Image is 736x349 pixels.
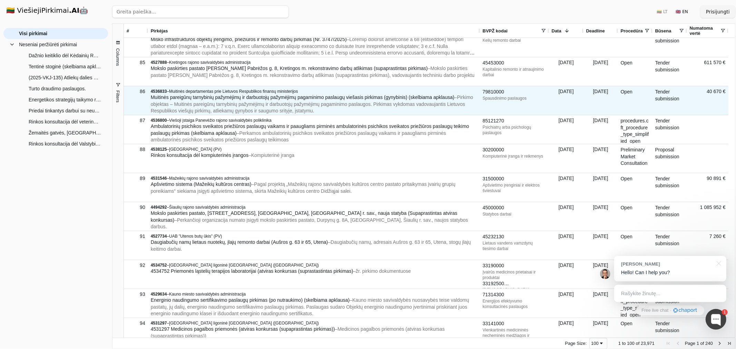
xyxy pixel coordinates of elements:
div: Spausdinimo paslaugos [483,96,546,101]
span: – žr. pirkimo dokumentuose [353,268,411,274]
div: [DATE] [549,86,583,115]
div: – [151,233,477,239]
div: 71314300 [483,291,546,298]
div: Kompiuterinė įranga ir reikmenys [483,153,546,159]
div: [DATE] [549,115,583,144]
div: Proposal submission [652,144,687,173]
div: procedures.cft_procedure_type_simplified_open [618,115,652,144]
div: 90 [127,202,145,212]
div: 45232130 [483,233,546,240]
div: [DATE] [583,289,618,318]
strong: .AI [69,6,80,14]
div: Tender submission [652,202,687,231]
div: Apšvietimo įrenginiai ir elektros šviestuvai [483,182,546,193]
div: – [151,147,477,152]
div: 93 [127,289,145,299]
div: [DATE] [549,260,583,289]
div: Open [618,57,652,86]
div: 30200000 [483,147,546,153]
span: Rinkos konsultacija dėl Valstybinės reikšmės rajoninio kelio Nr. 3005 Panevėžys– Skaistgiriai – [... [29,139,101,149]
span: Viešoji įstaiga Panevėžio rajono savivaldybės poliklinika [169,118,272,123]
div: 100 [591,341,599,346]
div: Open [618,86,652,115]
span: Energetikos strategijų taikymo rinkos analizės atlikimo paslaugos [29,94,101,105]
div: Previous Page [675,341,681,346]
span: – Kompiuterinė įranga [248,152,294,158]
span: – Kauno miesto savivaldybės nuosavybės teise valdomų pastatų, jų dalių, energinio naudingumo sert... [151,297,469,316]
span: Data [552,28,561,33]
div: Open [618,318,652,347]
span: 4494292 [151,205,167,210]
span: Ambulatorinių psichikos sveikatos priežiūros paslaugų vaikams ir paaugliams pirminės ambulatorinė... [151,123,469,136]
div: 91 [127,231,145,241]
span: Priedai tinkantys darbui su neuromonitoringo sistema ir priedai prie neuromonitoringo aparato [29,106,101,116]
div: Tender submission [652,318,687,347]
div: – [151,291,477,297]
span: – Pirkimo objektas – Muitinės pareigūnų tarnybinių pažymėjimų ir darbuotojų pažymėjimų pagaminimo... [151,94,473,113]
span: [GEOGRAPHIC_DATA] (PV) [169,147,222,152]
span: 4534752 [151,263,167,268]
span: Mokslo paskirties pastato [PERSON_NAME] Pabrėžos g. 8, Kretingos m. rekonstravimo darbų atlikimas... [151,66,428,71]
div: Kelių remonto darbai [483,38,546,43]
span: 4531297 [151,321,167,326]
div: [DATE] [583,144,618,173]
div: [DATE] [583,260,618,289]
div: [DATE] [549,57,583,86]
div: Vienkartinės medicininės necheminės medžiagos ir hematologinės medžiagos [483,327,546,344]
div: 88 [127,144,145,154]
span: Būsena [655,28,671,33]
div: [PERSON_NAME] [621,261,713,267]
div: Rašykite žinutę... [614,285,726,302]
div: 611 570 € [687,57,728,86]
span: to [622,341,626,346]
span: Page [685,341,695,346]
div: [DATE] [549,318,583,347]
span: Daugiabučių namų lietaus nuotekų, įlajų remonto darbai (Aušros g. 63 ir 65, Utena) [151,239,328,245]
span: Visi pirkimai [19,28,47,39]
div: [DATE] [583,318,618,347]
div: 33141000 [483,320,546,327]
div: [DEMOGRAPHIC_DATA] [483,287,546,292]
span: of [700,341,704,346]
div: Open [618,202,652,231]
div: [DATE] [549,289,583,318]
div: – [151,60,477,65]
span: Filters [115,90,120,102]
span: Pirkėjas [151,28,168,33]
div: [DATE] [583,231,618,260]
div: – [151,118,477,123]
span: 4527734 [151,234,167,239]
div: [DATE] [549,231,583,260]
span: – Mokslo paskirties pastato [PERSON_NAME] Pabrėžos g. 8, Kretingos m. rekonstravimo darbų atlikim... [151,66,474,78]
div: Open [618,28,652,57]
span: Šiaulių rajono savivaldybės administracija [169,205,245,210]
span: Muitinės pareigūnų tarnybinių pažymėjimų ir darbuotojų pažymėjimų pagaminimo paslaugų viešasis pi... [151,94,454,100]
span: [GEOGRAPHIC_DATA] ligoninė [GEOGRAPHIC_DATA] ([GEOGRAPHIC_DATA]) [169,321,319,326]
div: 1 085 952 € [687,202,728,231]
div: Tender submission [652,86,687,115]
div: – [151,176,477,181]
span: Žemaitės gatvės, [GEOGRAPHIC_DATA],kapitalinio paprastojo remonto ir automobilių stovėjimo aikšte... [29,128,101,138]
div: [DATE] [549,28,583,57]
div: 86 [127,87,145,97]
span: of [636,341,640,346]
span: 4529634 [151,292,167,297]
div: 94 [127,318,145,328]
span: – Perkamos ambulatorinių psichikos sveikatos priežiūros paslaugų vaikams ir paaugliams pirminės a... [151,130,446,143]
span: BVPŽ kodai [483,28,508,33]
p: Hello! Can I help you? [621,269,719,276]
span: 1 [618,341,621,346]
div: [DATE] [549,202,583,231]
div: – [151,205,477,210]
div: [DATE] [583,173,618,202]
div: Open [618,231,652,260]
span: Turto draudimo paslaugos. [29,83,86,94]
div: 79810000 [483,89,546,96]
div: [DATE] [549,144,583,173]
div: 7 260 € [687,231,728,260]
div: Tender submission [652,231,687,260]
div: 90 891 € [687,173,728,202]
div: – [151,320,477,326]
button: 🇬🇧 EN [672,6,692,17]
div: First Page [666,341,671,346]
